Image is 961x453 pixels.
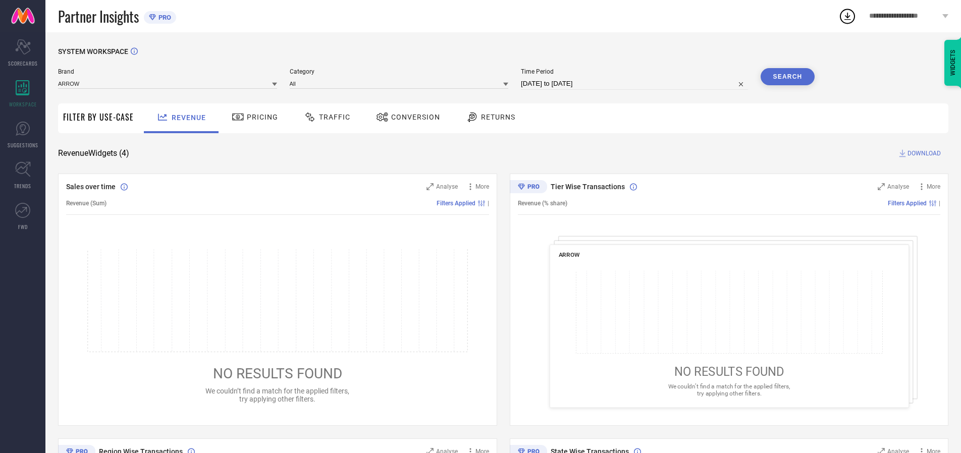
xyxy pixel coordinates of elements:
[510,180,547,195] div: Premium
[247,113,278,121] span: Pricing
[481,113,515,121] span: Returns
[391,113,440,121] span: Conversion
[426,183,434,190] svg: Zoom
[488,200,489,207] span: |
[521,78,748,90] input: Select time period
[63,111,134,123] span: Filter By Use-Case
[518,200,567,207] span: Revenue (% share)
[907,148,941,158] span: DOWNLOAD
[9,100,37,108] span: WORKSPACE
[838,7,857,25] div: Open download list
[172,114,206,122] span: Revenue
[558,251,579,258] span: ARROW
[58,47,128,55] span: SYSTEM WORKSPACE
[319,113,350,121] span: Traffic
[18,223,28,231] span: FWD
[8,141,38,149] span: SUGGESTIONS
[668,383,790,397] span: We couldn’t find a match for the applied filters, try applying other filters.
[66,183,116,191] span: Sales over time
[66,200,106,207] span: Revenue (Sum)
[878,183,885,190] svg: Zoom
[290,68,509,75] span: Category
[674,365,784,379] span: NO RESULTS FOUND
[939,200,940,207] span: |
[761,68,815,85] button: Search
[14,182,31,190] span: TRENDS
[927,183,940,190] span: More
[213,365,342,382] span: NO RESULTS FOUND
[436,183,458,190] span: Analyse
[887,183,909,190] span: Analyse
[58,6,139,27] span: Partner Insights
[58,148,129,158] span: Revenue Widgets ( 4 )
[156,14,171,21] span: PRO
[888,200,927,207] span: Filters Applied
[437,200,475,207] span: Filters Applied
[521,68,748,75] span: Time Period
[551,183,625,191] span: Tier Wise Transactions
[205,387,349,403] span: We couldn’t find a match for the applied filters, try applying other filters.
[58,68,277,75] span: Brand
[475,183,489,190] span: More
[8,60,38,67] span: SCORECARDS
